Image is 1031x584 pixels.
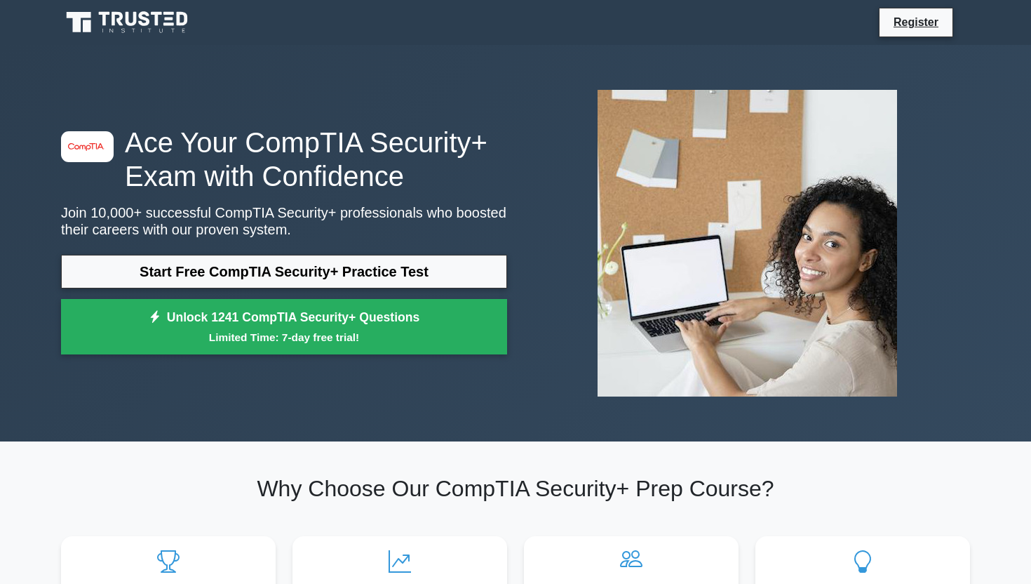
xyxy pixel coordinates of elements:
small: Limited Time: 7-day free trial! [79,329,490,345]
p: Join 10,000+ successful CompTIA Security+ professionals who boosted their careers with our proven... [61,204,507,238]
h1: Ace Your CompTIA Security+ Exam with Confidence [61,126,507,193]
a: Unlock 1241 CompTIA Security+ QuestionsLimited Time: 7-day free trial! [61,299,507,355]
a: Register [885,13,947,31]
h2: Why Choose Our CompTIA Security+ Prep Course? [61,475,970,502]
a: Start Free CompTIA Security+ Practice Test [61,255,507,288]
